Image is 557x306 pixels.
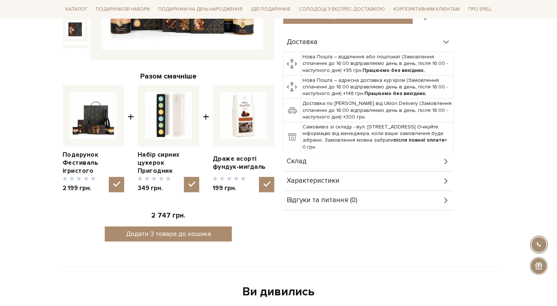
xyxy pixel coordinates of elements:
[287,178,339,184] span: Характеристики
[151,211,185,220] span: 2 747 грн.
[138,184,171,192] span: 349 грн.
[287,158,307,165] span: Склад
[63,4,90,15] a: Каталог
[248,4,293,15] a: Ідеї подарунків
[66,20,85,39] img: Подарунок Фестиваль ігристого
[63,72,274,81] div: Разом смачніше
[105,226,232,241] button: Додати 3 товара до кошика
[287,197,357,204] span: Відгуки та питання (0)
[155,4,245,15] a: Подарунки на День народження
[66,48,85,67] img: Подарунок Фестиваль ігристого
[128,85,134,192] span: +
[63,151,124,175] a: Подарунок Фестиваль ігристого
[213,155,274,171] a: Драже асорті фундук-мигдаль
[364,90,427,96] b: Працюємо без вихідних.
[301,122,453,152] td: Самовивіз зі складу - вул. [STREET_ADDRESS] Очікуйте інформацію від менеджера, коли ваше замовлен...
[301,52,453,76] td: Нова Пошта – відділення або поштомат (Замовлення сплаченні до 16:00 відправляємо день в день, піс...
[390,4,463,15] a: Корпоративним клієнтам
[93,4,153,15] a: Подарункові набори
[220,92,267,139] img: Драже асорті фундук-мигдаль
[70,92,117,139] img: Подарунок Фестиваль ігристого
[63,184,96,192] span: 2 199 грн.
[138,151,199,175] a: Набір сирних цукерок Пригодник
[301,75,453,99] td: Нова Пошта – адресна доставка кур'єром (Замовлення сплаченні до 16:00 відправляємо день в день, п...
[67,284,490,300] div: Ви дивились
[287,39,318,45] span: Доставка
[213,184,246,192] span: 199 грн.
[296,3,388,15] a: Солодощі з експрес-доставкою
[301,99,453,122] td: Доставка по [PERSON_NAME] від Uklon Delivery (Замовлення сплаченні до 16:00 відправляємо день в д...
[203,85,209,192] span: +
[363,67,425,73] b: Працюємо без вихідних.
[331,12,364,21] span: До кошика
[145,92,192,139] img: Набір сирних цукерок Пригодник
[394,137,445,143] b: після повної оплати
[465,4,494,15] a: Про Spell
